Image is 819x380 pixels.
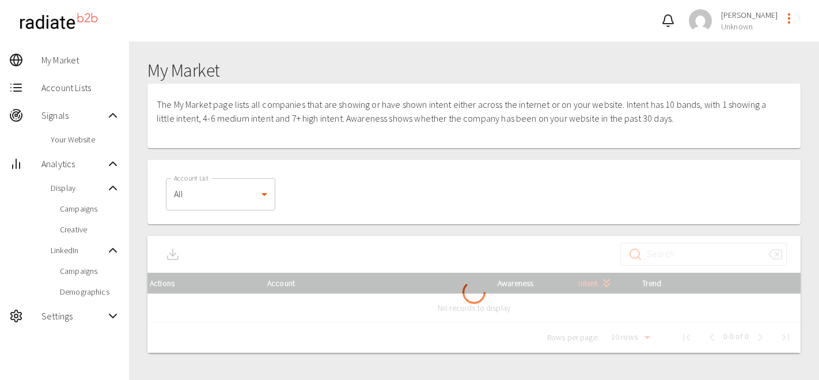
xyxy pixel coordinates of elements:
img: radiateb2b_logo_black.png [14,8,103,34]
label: Account List [174,173,208,183]
span: Campaigns [60,265,120,277]
p: The My Market page lists all companies that are showing or have shown intent either across the in... [157,97,778,125]
span: Account Lists [41,81,120,95]
h1: My Market [147,60,801,81]
img: 84b3ede4596df0bccf02cc4a59d76c71 [689,9,712,32]
span: Settings [41,309,106,323]
span: [PERSON_NAME] [721,9,778,21]
span: Signals [41,108,106,122]
span: LinkedIn [51,244,106,256]
span: Your Website [51,134,120,145]
button: profile-menu [778,7,801,30]
span: Campaigns [60,203,120,215]
span: Display [51,182,106,194]
span: Creative [60,224,120,235]
div: All [166,178,275,210]
span: Unknown [721,21,778,32]
span: My Market [41,53,120,67]
span: Analytics [41,157,106,171]
span: Demographics [60,286,120,298]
